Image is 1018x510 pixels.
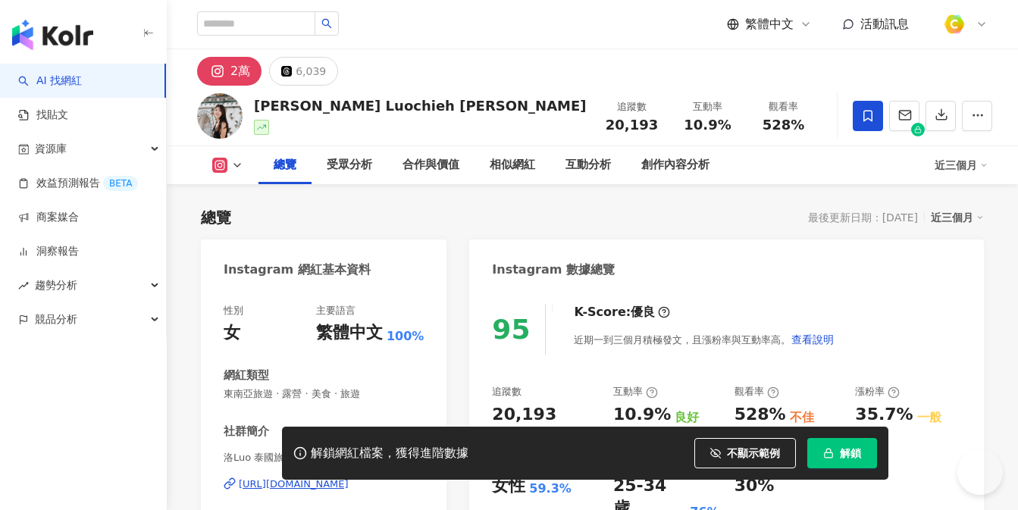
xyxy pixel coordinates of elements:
[224,424,269,440] div: 社群簡介
[735,385,779,399] div: 觀看率
[745,16,794,33] span: 繁體中文
[224,321,240,345] div: 女
[239,477,349,491] div: [URL][DOMAIN_NAME]
[735,403,786,427] div: 528%
[18,280,29,291] span: rise
[684,117,731,133] span: 10.9%
[18,244,79,259] a: 洞察報告
[529,480,572,497] div: 59.3%
[316,304,356,318] div: 主要語言
[316,321,383,345] div: 繁體中文
[860,17,909,31] span: 活動訊息
[35,302,77,336] span: 競品分析
[230,61,250,82] div: 2萬
[613,403,671,427] div: 10.9%
[492,261,615,278] div: Instagram 數據總覽
[603,99,661,114] div: 追蹤數
[197,93,243,139] img: KOL Avatar
[735,474,775,498] div: 30%
[727,447,780,459] span: 不顯示範例
[492,314,530,345] div: 95
[35,268,77,302] span: 趨勢分析
[492,385,522,399] div: 追蹤數
[490,156,535,174] div: 相似網紅
[565,156,611,174] div: 互動分析
[574,304,670,321] div: K-Score :
[492,474,525,498] div: 女性
[679,99,737,114] div: 互動率
[311,446,468,462] div: 解鎖網紅檔案，獲得進階數據
[224,477,424,491] a: [URL][DOMAIN_NAME]
[387,328,424,345] span: 100%
[791,333,834,346] span: 查看說明
[641,156,709,174] div: 創作內容分析
[321,18,332,29] span: search
[296,61,326,82] div: 6,039
[224,387,424,401] span: 東南亞旅遊 · 露營 · 美食 · 旅遊
[917,409,941,426] div: 一般
[35,132,67,166] span: 資源庫
[254,96,587,115] div: [PERSON_NAME] Luochieh [PERSON_NAME]
[18,74,82,89] a: searchAI 找網紅
[18,108,68,123] a: 找貼文
[201,207,231,228] div: 總覽
[631,304,655,321] div: 優良
[12,20,93,50] img: logo
[18,176,138,191] a: 效益預測報告BETA
[840,447,861,459] span: 解鎖
[224,304,243,318] div: 性別
[940,10,969,39] img: %E6%96%B9%E5%BD%A2%E7%B4%94.png
[763,117,805,133] span: 528%
[274,156,296,174] div: 總覽
[327,156,372,174] div: 受眾分析
[755,99,813,114] div: 觀看率
[606,117,658,133] span: 20,193
[269,57,338,86] button: 6,039
[931,208,984,227] div: 近三個月
[791,324,835,355] button: 查看說明
[18,210,79,225] a: 商案媒合
[224,261,371,278] div: Instagram 網紅基本資料
[855,385,900,399] div: 漲粉率
[403,156,459,174] div: 合作與價值
[807,438,877,468] button: 解鎖
[808,211,918,224] div: 最後更新日期：[DATE]
[613,385,658,399] div: 互動率
[694,438,796,468] button: 不顯示範例
[935,153,988,177] div: 近三個月
[492,403,556,427] div: 20,193
[574,324,835,355] div: 近期一到三個月積極發文，且漲粉率與互動率高。
[855,403,913,427] div: 35.7%
[224,368,269,383] div: 網紅類型
[675,409,699,426] div: 良好
[197,57,262,86] button: 2萬
[790,409,814,426] div: 不佳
